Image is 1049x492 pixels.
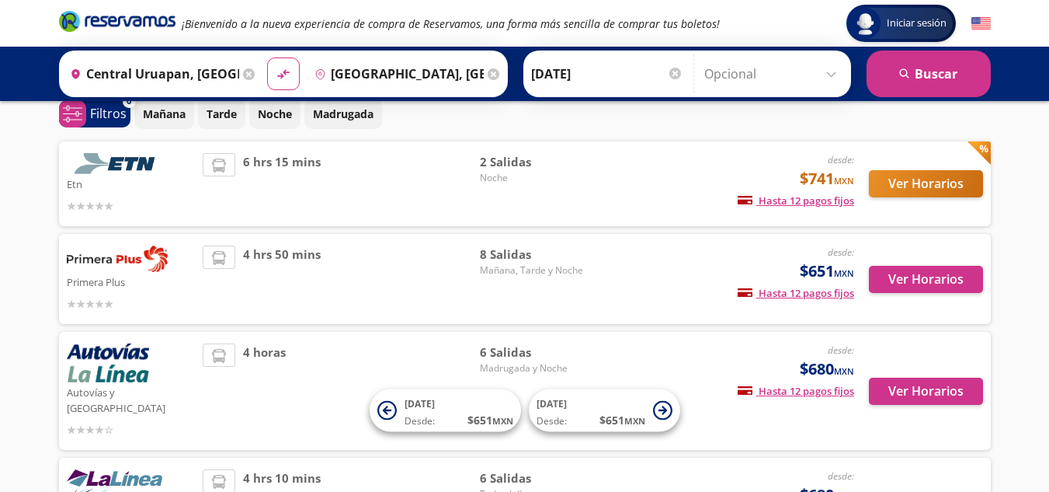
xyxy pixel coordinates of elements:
p: Primera Plus [67,272,196,291]
button: Tarde [198,99,245,129]
span: Noche [480,171,589,185]
span: 4 horas [243,344,286,438]
span: 8 Salidas [480,246,589,263]
span: Desde: [537,414,567,428]
button: Mañana [134,99,194,129]
span: 2 Salidas [480,153,589,171]
p: Madrugada [313,106,373,122]
span: 0 [127,95,131,108]
span: [DATE] [537,397,567,410]
span: Hasta 12 pagos fijos [738,286,854,300]
button: Ver Horarios [869,378,983,405]
span: 4 hrs 50 mins [243,246,321,312]
span: 6 Salidas [480,344,589,361]
button: Ver Horarios [869,170,983,197]
small: MXN [834,365,854,377]
span: Hasta 12 pagos fijos [738,194,854,208]
img: Primera Plus [67,246,168,272]
span: Hasta 12 pagos fijos [738,384,854,398]
span: Desde: [405,414,435,428]
em: desde: [828,246,854,259]
small: MXN [624,415,645,427]
span: 6 hrs 15 mins [243,153,321,215]
small: MXN [492,415,513,427]
p: Autovías y [GEOGRAPHIC_DATA] [67,382,196,416]
span: $ 651 [599,412,645,428]
img: Etn [67,153,168,174]
span: $ 651 [467,412,513,428]
img: Autovías y La Línea [67,344,149,382]
span: $680 [800,358,854,381]
span: $741 [800,167,854,190]
p: Etn [67,174,196,193]
button: 0Filtros [59,100,130,127]
button: Madrugada [304,99,382,129]
em: desde: [828,153,854,166]
small: MXN [834,175,854,187]
button: [DATE]Desde:$651MXN [529,389,680,432]
input: Buscar Destino [308,54,484,93]
input: Opcional [704,54,843,93]
em: desde: [828,469,854,483]
button: Ver Horarios [869,266,983,293]
span: $651 [800,260,854,283]
span: Iniciar sesión [881,16,953,31]
input: Buscar Origen [64,54,239,93]
p: Noche [258,106,292,122]
button: Buscar [867,51,991,97]
p: Mañana [143,106,186,122]
span: [DATE] [405,397,435,410]
em: desde: [828,344,854,357]
small: MXN [834,267,854,279]
i: Brand Logo [59,9,175,33]
input: Elegir Fecha [531,54,683,93]
button: Noche [249,99,300,129]
span: 6 Salidas [480,469,589,487]
span: Mañana, Tarde y Noche [480,263,589,277]
a: Brand Logo [59,9,175,37]
p: Filtros [90,104,127,123]
span: Madrugada y Noche [480,361,589,375]
button: [DATE]Desde:$651MXN [370,389,521,432]
button: English [971,14,991,33]
p: Tarde [207,106,237,122]
em: ¡Bienvenido a la nueva experiencia de compra de Reservamos, una forma más sencilla de comprar tus... [182,16,720,31]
